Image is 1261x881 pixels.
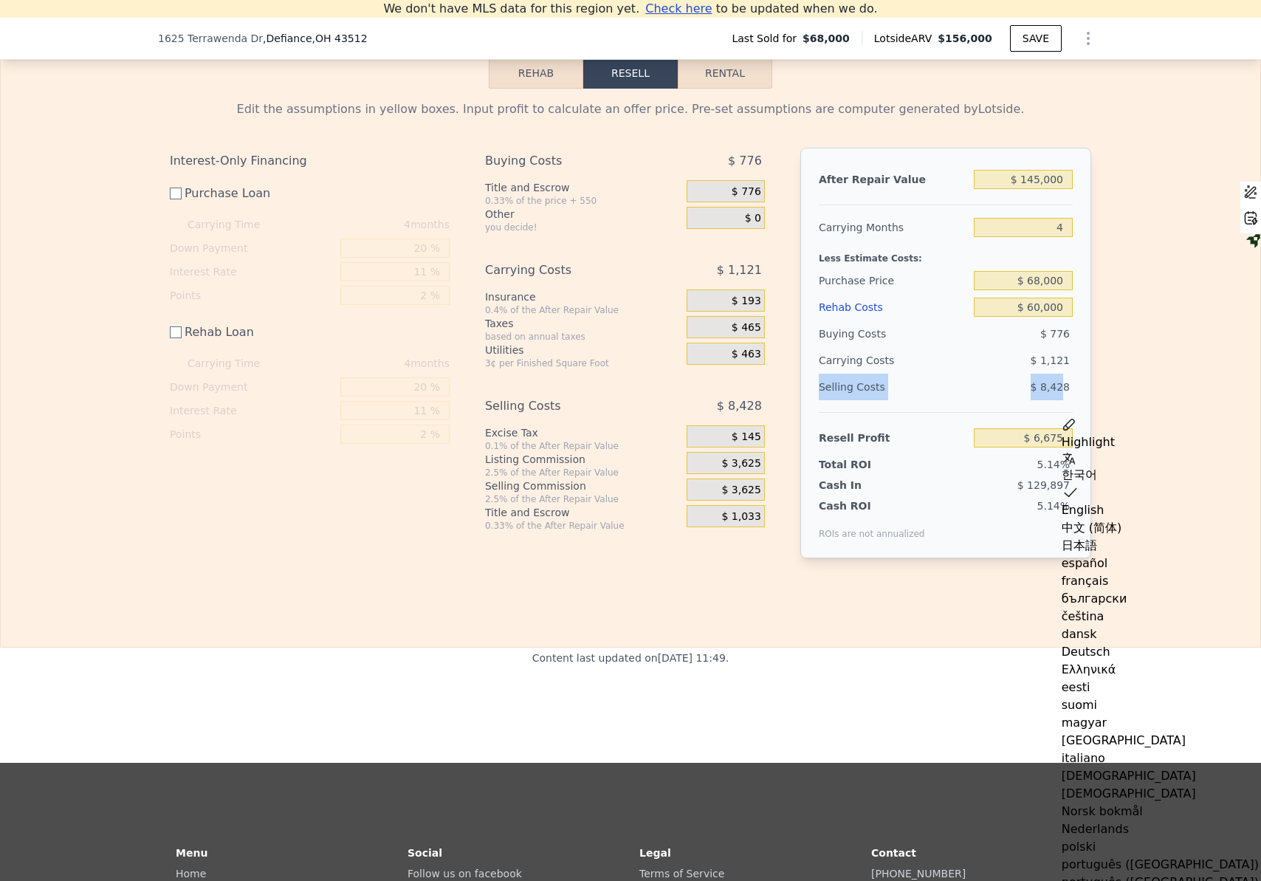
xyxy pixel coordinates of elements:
div: Highlight [1062,433,1259,451]
div: magyar [1062,714,1259,732]
button: Rental [678,58,772,89]
span: $ 776 [1040,328,1070,340]
div: български [1062,590,1259,608]
div: 한국어 [1062,466,1259,484]
div: Purchase Price [819,267,968,294]
strong: Legal [639,847,671,859]
div: português ([GEOGRAPHIC_DATA]) [1062,856,1259,874]
span: $ 193 [732,295,761,308]
div: Nederlands [1062,820,1259,838]
div: Interest-Only Financing [170,148,450,174]
span: $ 145 [732,431,761,444]
button: Show Options [1073,24,1103,53]
span: $ 463 [732,348,761,361]
div: Carrying Costs [819,347,911,374]
span: Check here [645,1,712,16]
span: , OH 43512 [312,32,368,44]
span: $ 1,033 [721,510,760,524]
strong: Menu [176,847,207,859]
span: 1625 Terrawenda Dr [158,31,263,46]
div: Down Payment [170,236,334,260]
div: 0.33% of the After Repair Value [485,520,681,532]
div: Interest Rate [170,399,334,422]
div: Listing Commission [485,452,681,467]
div: you decide! [485,222,681,233]
a: Terms of Service [639,868,724,880]
span: $ 8,428 [1031,381,1070,393]
div: Buying Costs [819,320,968,347]
div: Carrying Months [819,214,968,241]
div: After Repair Value [819,166,968,193]
div: Content last updated on [DATE] 11:49 . [532,648,729,733]
input: Rehab Loan [170,326,182,338]
button: Resell [583,58,678,89]
label: Rehab Loan [170,319,334,346]
div: Points [170,284,334,307]
span: $68,000 [803,31,850,46]
div: ROIs are not annualized [819,513,925,540]
div: español [1062,555,1259,572]
div: [DEMOGRAPHIC_DATA] [1062,767,1259,785]
div: Selling Commission [485,479,681,493]
span: $ 3,625 [721,457,760,470]
span: $ 1,121 [717,257,762,284]
div: 2.5% of the After Repair Value [485,493,681,505]
div: 日本語 [1062,537,1259,555]
div: Carrying Costs [485,257,650,284]
div: 0.4% of the After Repair Value [485,304,681,316]
div: Selling Costs [819,374,968,400]
span: $ 776 [728,148,762,174]
span: $ 776 [732,185,761,199]
div: 3¢ per Finished Square Foot [485,357,681,369]
label: Purchase Loan [170,180,334,207]
div: Insurance [485,289,681,304]
span: 5.14% [1037,500,1070,512]
div: Edit the assumptions in yellow boxes. Input profit to calculate an offer price. Pre-set assumptio... [170,100,1091,118]
div: Taxes [485,316,681,331]
div: Cash ROI [819,498,925,513]
div: 0.33% of the price + 550 [485,195,681,207]
span: Lotside ARV [874,31,938,46]
div: Carrying Time [188,352,284,375]
strong: Contact [871,847,916,859]
div: Points [170,422,334,446]
button: SAVE [1010,25,1062,52]
span: Last Sold for [732,31,803,46]
div: Interest Rate [170,260,334,284]
div: [GEOGRAPHIC_DATA] [1062,732,1259,750]
div: English [1062,501,1259,519]
span: $ 129,897 [1017,479,1070,491]
div: Selling Costs [485,393,650,419]
a: Home [176,868,206,880]
div: eesti [1062,679,1259,696]
div: Resell Profit [819,425,968,451]
div: Rehab Costs [819,294,968,320]
div: 中文 (简体) [1062,519,1259,537]
span: $ 3,625 [721,484,760,497]
div: 2.5% of the After Repair Value [485,467,681,479]
span: 5.14% [1037,459,1070,470]
div: Deutsch [1062,643,1259,661]
div: čeština [1062,608,1259,625]
div: Total ROI [819,457,911,472]
div: Title and Escrow [485,180,681,195]
div: polski [1062,838,1259,856]
span: $156,000 [938,32,992,44]
div: Norsk bokmål [1062,803,1259,820]
div: Less Estimate Costs: [819,241,1073,267]
div: français [1062,572,1259,590]
span: , Defiance [263,31,367,46]
div: Ελληνικά [1062,661,1259,679]
div: Carrying Time [188,213,284,236]
div: 4 months [289,213,450,236]
div: 0.1% of the After Repair Value [485,440,681,452]
div: Title and Escrow [485,505,681,520]
span: $ 8,428 [717,393,762,419]
div: dansk [1062,625,1259,643]
span: $ 0 [745,212,761,225]
a: [PHONE_NUMBER] [871,868,966,880]
strong: Social [408,847,442,859]
div: Other [485,207,681,222]
div: Cash In [819,478,911,493]
span: $ 465 [732,321,761,335]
